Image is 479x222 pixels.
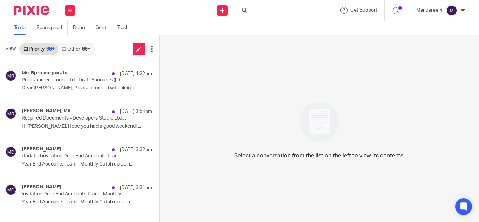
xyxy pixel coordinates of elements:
[5,184,16,195] img: svg%3E
[22,199,152,205] p: Year End Accounts Team - Monthly Catch up Join...
[82,47,90,52] div: 99+
[14,21,31,35] a: To do
[5,70,16,81] img: svg%3E
[22,184,61,190] h4: [PERSON_NAME]
[5,108,16,119] img: svg%3E
[22,123,152,129] p: Hi [PERSON_NAME], Hope you had a good weekend! ...
[350,8,377,13] span: Get Support
[14,6,49,15] img: Pixie
[22,146,61,152] h4: [PERSON_NAME]
[22,77,126,83] p: Programmers Force Ltd - Draft Accounts ([DATE] to [DATE])
[22,161,152,167] p: Year End Accounts Team - Monthly Catch up Join...
[22,191,126,197] p: Invitation: Year End Accounts Team - Monthly Catch up @ Weekly from 3pm to 3:30pm [DATE] (IST) ([...
[20,43,58,55] a: Priority99+
[22,153,126,159] p: Updated invitation: Year End Accounts Team - Monthly Catch up @ [DATE] 2:30pm - 3pm (IST) ([EMAIL...
[22,115,126,121] p: Required Documents - Developers Studio Ltd ([DATE] to [DATE])
[22,108,70,114] h4: [PERSON_NAME], Me
[446,5,457,16] img: svg%3E
[234,152,405,160] p: Select a conversation from the list on the left to view its contents.
[73,21,90,35] a: Done
[416,7,443,14] p: Manusree R
[295,97,344,146] img: image
[22,85,152,91] p: Dear [PERSON_NAME], Please proceed with filing. ...
[22,70,67,76] h4: Me, Bpro corporate
[96,21,112,35] a: Sent
[46,47,55,52] div: 99+
[120,146,152,153] p: [DATE] 3:32pm
[36,21,68,35] a: Reassigned
[58,43,94,55] a: Other99+
[120,70,152,77] p: [DATE] 4:22pm
[120,108,152,115] p: [DATE] 3:54pm
[5,146,16,157] img: svg%3E
[117,21,134,35] a: Trash
[120,184,152,191] p: [DATE] 3:31pm
[5,45,16,53] span: View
